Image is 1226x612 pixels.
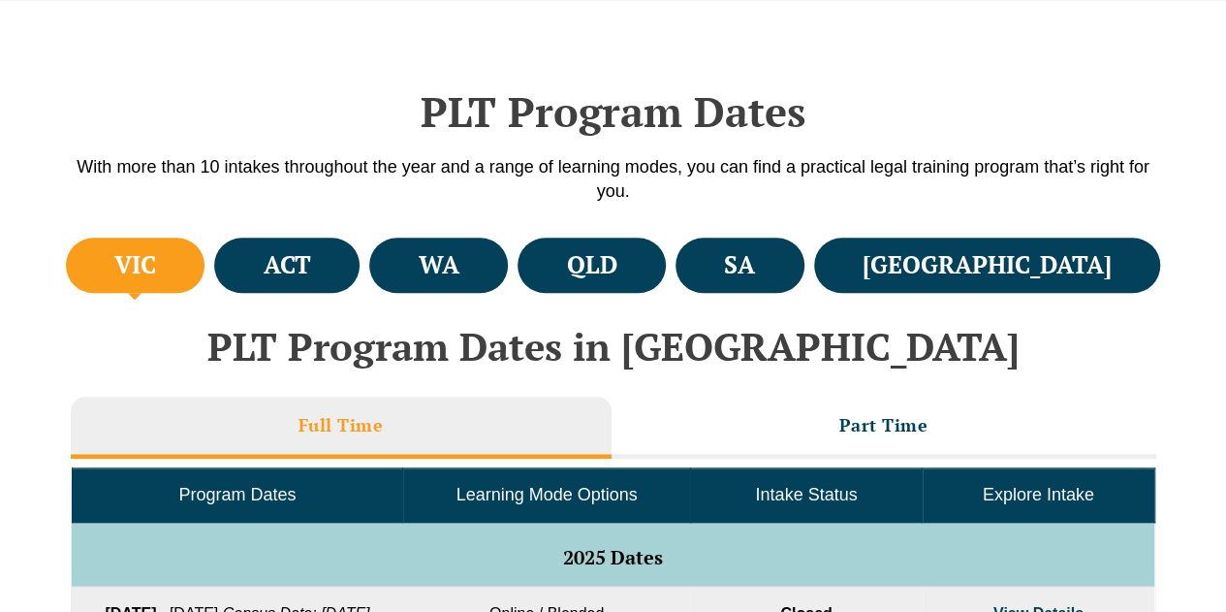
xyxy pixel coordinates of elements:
[456,485,638,504] span: Learning Mode Options
[61,325,1166,368] h2: PLT Program Dates in [GEOGRAPHIC_DATA]
[563,544,663,570] span: 2025 Dates
[114,249,156,281] h4: VIC
[983,485,1094,504] span: Explore Intake
[419,249,459,281] h4: WA
[724,249,755,281] h4: SA
[178,485,296,504] span: Program Dates
[61,155,1166,204] p: With more than 10 intakes throughout the year and a range of learning modes, you can find a pract...
[863,249,1112,281] h4: [GEOGRAPHIC_DATA]
[61,87,1166,136] h2: PLT Program Dates
[755,485,857,504] span: Intake Status
[264,249,311,281] h4: ACT
[839,414,928,436] h3: Part Time
[566,249,616,281] h4: QLD
[299,414,384,436] h3: Full Time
